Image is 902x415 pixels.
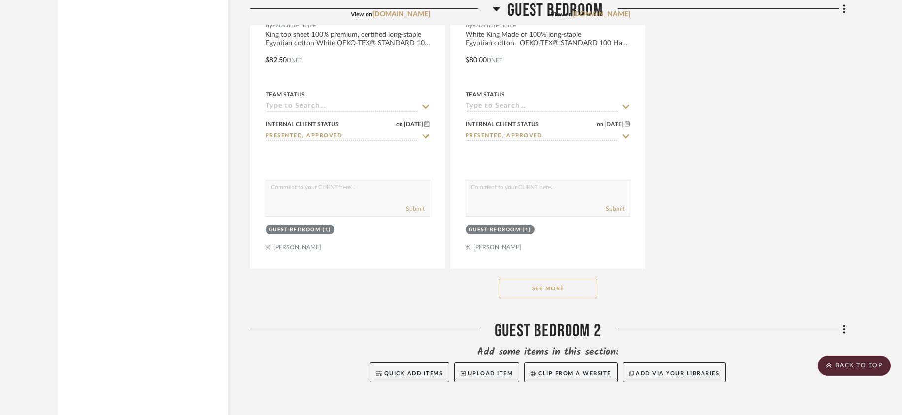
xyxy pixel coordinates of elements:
div: Internal Client Status [466,120,539,128]
button: Upload Item [454,362,519,382]
span: By [466,21,472,30]
input: Type to Search… [266,102,418,112]
div: (1) [323,226,331,234]
button: Quick Add Items [370,362,450,382]
div: Team Status [266,90,305,99]
span: on [597,121,603,127]
button: Clip from a website [524,362,617,382]
div: Guest Bedroom [469,226,521,234]
div: Team Status [466,90,505,99]
span: Quick Add Items [384,371,443,376]
a: [DOMAIN_NAME] [372,11,430,18]
span: on [396,121,403,127]
span: [DATE] [603,121,625,128]
div: Guest Bedroom [269,226,321,234]
scroll-to-top-button: BACK TO TOP [818,356,891,376]
span: View on [551,11,572,17]
button: Submit [406,204,425,213]
span: View on [351,11,372,17]
button: See More [499,279,597,298]
span: Parachute Home [472,21,516,30]
input: Type to Search… [466,132,618,141]
div: Add some items in this section: [250,346,846,359]
button: Add via your libraries [623,362,726,382]
input: Type to Search… [266,132,418,141]
div: (1) [523,226,531,234]
div: Internal Client Status [266,120,339,128]
span: By [266,21,272,30]
input: Type to Search… [466,102,618,112]
button: Submit [606,204,625,213]
span: Parachute Home [272,21,316,30]
span: [DATE] [403,121,424,128]
a: [DOMAIN_NAME] [572,11,630,18]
